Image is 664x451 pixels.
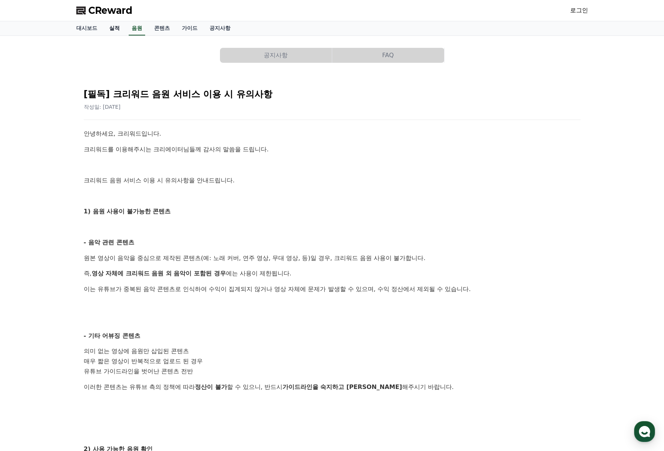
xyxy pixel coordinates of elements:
[204,21,236,35] a: 공지사항
[84,145,581,154] p: 크리워드를 이용해주시는 크리에이터님들께 감사의 말씀을 드립니다.
[84,332,140,339] strong: - 기타 어뷰징 콘텐츠
[570,6,588,15] a: 로그인
[2,237,49,256] a: 홈
[84,176,581,185] p: 크리워드 음원 서비스 이용 시 유의사항을 안내드립니다.
[84,129,581,139] p: 안녕하세요, 크리워드입니다.
[49,237,97,256] a: 대화
[84,104,121,110] span: 작성일: [DATE]
[84,269,581,278] p: 즉, 에는 사용이 제한됩니다.
[116,248,125,254] span: 설정
[68,248,77,254] span: 대화
[176,21,204,35] a: 가이드
[70,21,103,35] a: 대시보드
[84,253,581,263] p: 원본 영상이 음악을 중심으로 제작된 콘텐츠(예: 노래 커버, 연주 영상, 무대 영상, 등)일 경우, 크리워드 음원 사용이 불가합니다.
[84,346,581,356] li: 의미 없는 영상에 음원만 삽입된 콘텐츠
[76,4,132,16] a: CReward
[84,356,581,367] li: 매우 짧은 영상이 반복적으로 업로드 된 경우
[84,239,134,246] strong: - 음악 관련 콘텐츠
[84,367,581,377] li: 유튜브 가이드라인을 벗어난 콘텐츠 전반
[195,383,227,390] strong: 정산이 불가
[24,248,28,254] span: 홈
[220,48,332,63] button: 공지사항
[332,48,444,63] button: FAQ
[129,21,145,35] a: 음원
[84,382,581,392] p: 이러한 콘텐츠는 유튜브 측의 정책에 따라 할 수 있으니, 반드시 해주시기 바랍니다.
[103,21,126,35] a: 실적
[84,208,171,215] strong: 1) 음원 사용이 불가능한 콘텐츠
[92,270,226,277] strong: 영상 자체에 크리워드 음원 외 음악이 포함된 경우
[84,284,581,294] p: 이는 유튜브가 중복된 음악 콘텐츠로 인식하여 수익이 집계되지 않거나 영상 자체에 문제가 발생할 수 있으며, 수익 정산에서 제외될 수 있습니다.
[97,237,144,256] a: 설정
[84,88,581,100] h2: [필독] 크리워드 음원 서비스 이용 시 유의사항
[88,4,132,16] span: CReward
[282,383,402,390] strong: 가이드라인을 숙지하고 [PERSON_NAME]
[148,21,176,35] a: 콘텐츠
